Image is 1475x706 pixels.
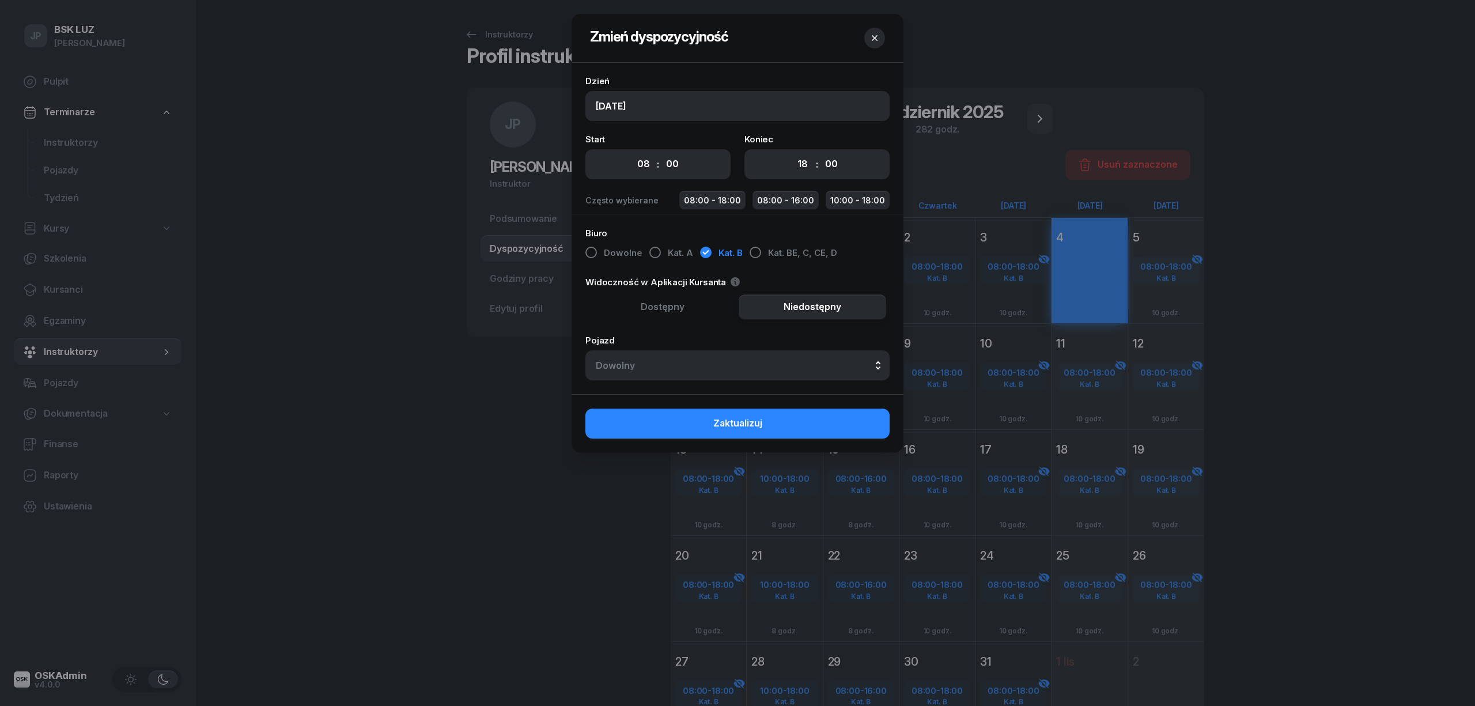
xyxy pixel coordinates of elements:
span: Niedostępny [784,300,841,315]
button: Dostępny [589,295,736,320]
span: Zmień dyspozycyjność [590,28,728,45]
button: Kat. B [700,243,743,264]
button: Niedostępny [739,295,886,320]
div: : [816,157,818,171]
span: Dowolne [604,246,642,260]
span: Dostępny [641,300,684,315]
button: Dowolne [585,243,642,264]
div: : [657,157,659,171]
label: Widoczność w Aplikacji Kursanta [585,278,890,286]
button: 08:00 - 18:00 [679,191,746,210]
span: Kat. BE, C, CE, D [768,246,837,260]
button: Zaktualizuj [585,409,890,439]
span: Kat. A [668,246,693,260]
span: Zaktualizuj [713,416,762,431]
div: Dowolny [596,361,635,370]
span: Kat. B [718,246,743,260]
button: Dowolny [585,350,890,380]
button: 10:00 - 18:00 [826,191,890,210]
button: Kat. BE, C, CE, D [750,243,837,264]
button: Kat. A [649,243,693,264]
button: 08:00 - 16:00 [752,191,819,210]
